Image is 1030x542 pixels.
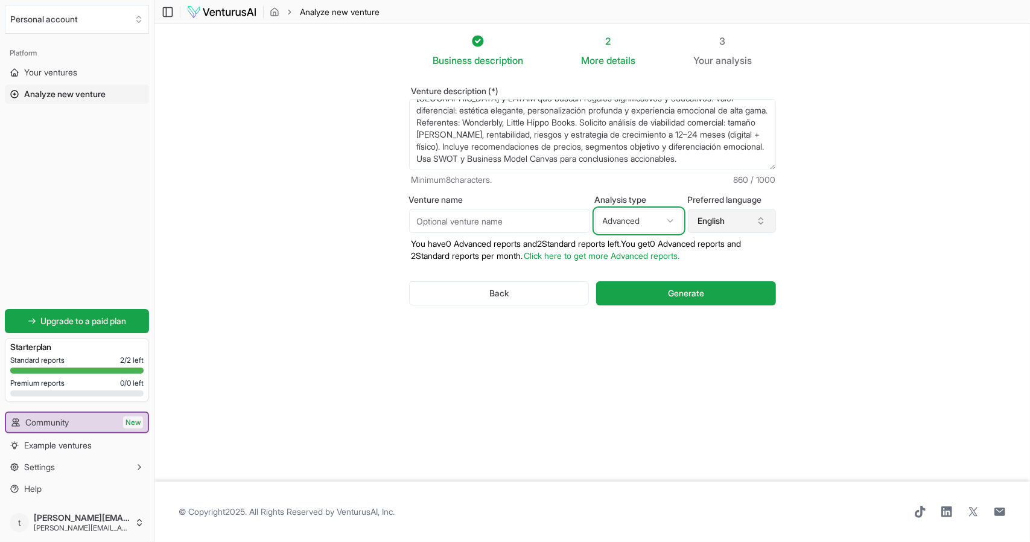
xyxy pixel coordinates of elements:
[595,196,683,204] label: Analysis type
[409,281,590,305] button: Back
[5,84,149,104] a: Analyze new venture
[120,355,144,365] span: 2 / 2 left
[5,479,149,499] a: Help
[688,196,776,204] label: Preferred language
[300,6,380,18] span: Analyze new venture
[34,512,130,523] span: [PERSON_NAME][EMAIL_ADDRESS][PERSON_NAME][DOMAIN_NAME]
[337,506,393,517] a: VenturusAI, Inc
[668,287,704,299] span: Generate
[409,238,776,262] p: You have 0 Advanced reports and 2 Standard reports left. Y ou get 0 Advanced reports and 2 Standa...
[734,174,776,186] span: 860 / 1000
[5,458,149,477] button: Settings
[716,54,752,66] span: analysis
[179,506,395,518] span: © Copyright 2025 . All Rights Reserved by .
[581,34,635,48] div: 2
[270,6,380,18] nav: breadcrumb
[41,315,127,327] span: Upgrade to a paid plan
[409,87,776,95] label: Venture description (*)
[24,461,55,473] span: Settings
[24,439,92,451] span: Example ventures
[10,355,65,365] span: Standard reports
[606,54,635,66] span: details
[25,416,69,429] span: Community
[409,196,590,204] label: Venture name
[5,508,149,537] button: t[PERSON_NAME][EMAIL_ADDRESS][PERSON_NAME][DOMAIN_NAME][PERSON_NAME][EMAIL_ADDRESS][PERSON_NAME][...
[693,53,713,68] span: Your
[10,341,144,353] h3: Starter plan
[688,209,776,233] button: English
[123,416,143,429] span: New
[120,378,144,388] span: 0 / 0 left
[412,174,492,186] span: Minimum 8 characters.
[24,88,106,100] span: Analyze new venture
[5,43,149,63] div: Platform
[10,513,29,532] span: t
[34,523,130,533] span: [PERSON_NAME][EMAIL_ADDRESS][PERSON_NAME][DOMAIN_NAME]
[409,209,590,233] input: Optional venture name
[186,5,257,19] img: logo
[24,66,77,78] span: Your ventures
[474,54,523,66] span: description
[524,250,680,261] a: Click here to get more Advanced reports.
[5,63,149,82] a: Your ventures
[24,483,42,495] span: Help
[581,53,604,68] span: More
[409,99,776,170] textarea: Atelier de Historias – boutique de cuentos personalizados premium que combina inteligencia artifi...
[5,436,149,455] a: Example ventures
[433,53,472,68] span: Business
[5,5,149,34] button: Select an organization
[5,309,149,333] a: Upgrade to a paid plan
[6,413,148,432] a: CommunityNew
[596,281,775,305] button: Generate
[10,378,65,388] span: Premium reports
[693,34,752,48] div: 3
